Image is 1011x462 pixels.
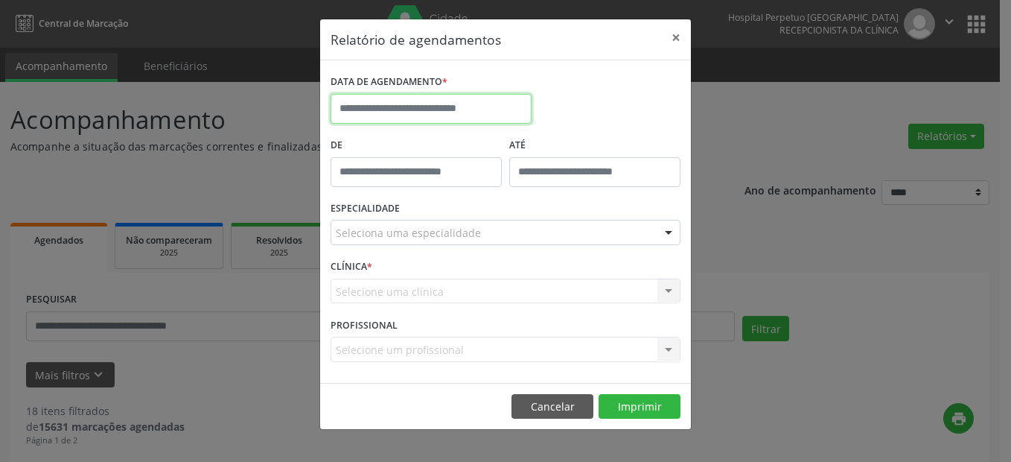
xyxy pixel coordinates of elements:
[511,394,593,420] button: Cancelar
[331,134,502,157] label: De
[331,71,447,94] label: DATA DE AGENDAMENTO
[331,197,400,221] label: ESPECIALIDADE
[599,394,680,420] button: Imprimir
[336,225,481,241] span: Seleciona uma especialidade
[331,256,372,279] label: CLÍNICA
[509,134,680,157] label: ATÉ
[331,314,398,337] label: PROFISSIONAL
[661,19,691,56] button: Close
[331,30,501,49] h5: Relatório de agendamentos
